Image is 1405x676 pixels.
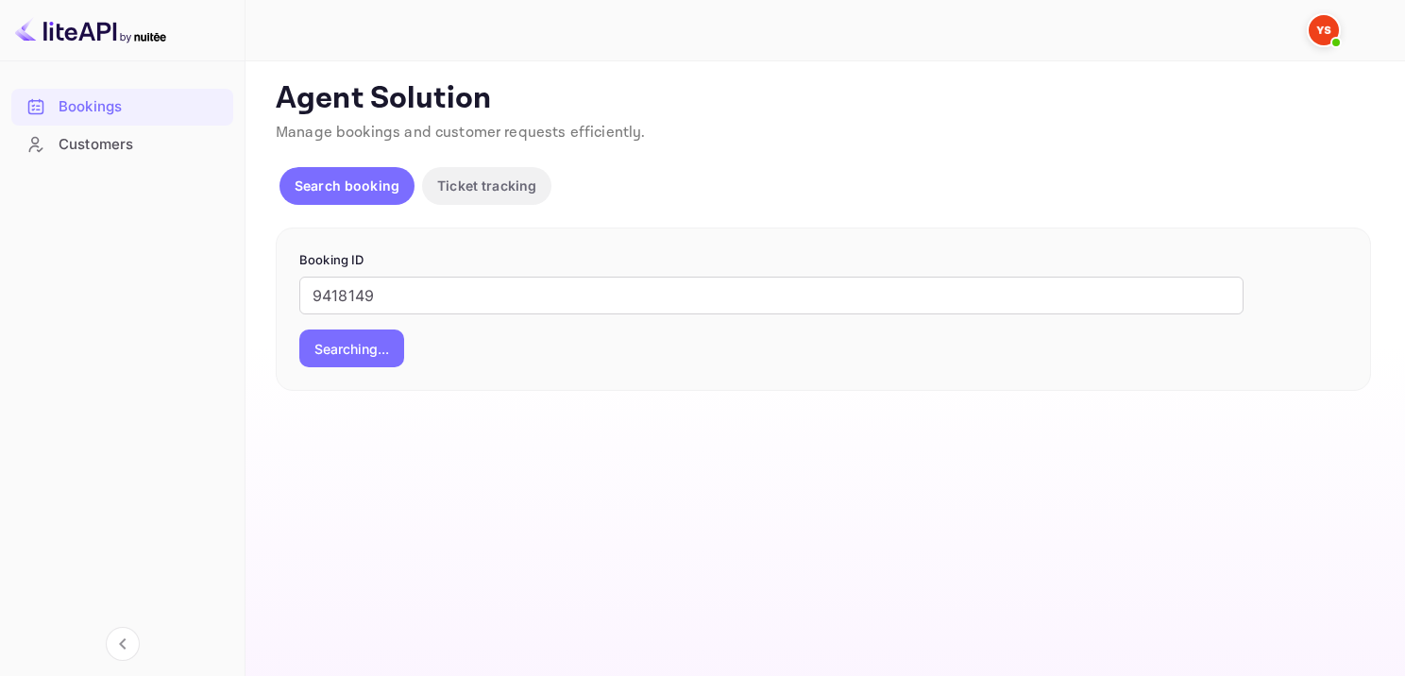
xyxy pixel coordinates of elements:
div: Customers [59,134,224,156]
a: Customers [11,127,233,161]
p: Ticket tracking [437,176,536,195]
img: Yandex Support [1309,15,1339,45]
p: Booking ID [299,251,1347,270]
div: Customers [11,127,233,163]
a: Bookings [11,89,233,124]
button: Collapse navigation [106,627,140,661]
div: Bookings [59,96,224,118]
div: Bookings [11,89,233,126]
p: Agent Solution [276,80,1371,118]
span: Manage bookings and customer requests efficiently. [276,123,646,143]
p: Search booking [295,176,399,195]
button: Searching... [299,330,404,367]
img: LiteAPI logo [15,15,166,45]
input: Enter Booking ID (e.g., 63782194) [299,277,1244,314]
